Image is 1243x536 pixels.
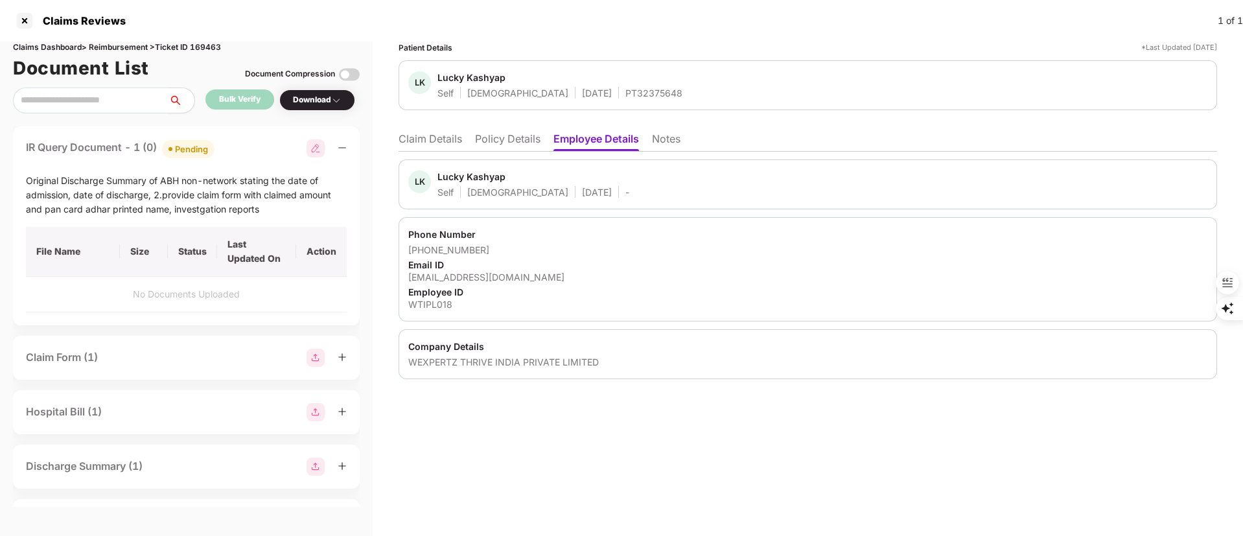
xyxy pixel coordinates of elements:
div: 1 of 1 [1218,14,1243,28]
li: Claim Details [399,132,462,151]
h1: Document List [13,54,149,82]
div: Bulk Verify [219,93,261,106]
div: Claim Form (1) [26,349,98,366]
div: *Last Updated [DATE] [1141,41,1217,54]
div: LK [408,71,431,94]
div: Pending [175,143,208,156]
div: Document Compression [245,68,335,80]
img: svg+xml;base64,PHN2ZyB3aWR0aD0iMjgiIGhlaWdodD0iMjgiIHZpZXdCb3g9IjAgMCAyOCAyOCIgZmlsbD0ibm9uZSIgeG... [307,139,325,157]
div: Self [437,186,454,198]
div: [PHONE_NUMBER] [408,244,1207,256]
span: plus [338,353,347,362]
img: svg+xml;base64,PHN2ZyBpZD0iRHJvcGRvd24tMzJ4MzIiIHhtbG5zPSJodHRwOi8vd3d3LnczLm9yZy8yMDAwL3N2ZyIgd2... [331,95,342,106]
div: Self [437,87,454,99]
div: Download [293,94,342,106]
th: Last Updated On [217,227,296,277]
div: Company Details [408,340,1207,353]
li: Notes [652,132,680,151]
img: svg+xml;base64,PHN2ZyBpZD0iVG9nZ2xlLTMyeDMyIiB4bWxucz0iaHR0cDovL3d3dy53My5vcmcvMjAwMC9zdmciIHdpZH... [339,64,360,85]
div: LK [408,170,431,193]
div: WTIPL018 [408,298,1207,310]
div: Claims Dashboard > Reimbursement > Ticket ID 169463 [13,41,360,54]
div: PT32375648 [625,87,682,99]
div: Lucky Kashyap [437,170,505,183]
img: svg+xml;base64,PHN2ZyBpZD0iR3JvdXBfMjg4MTMiIGRhdGEtbmFtZT0iR3JvdXAgMjg4MTMiIHhtbG5zPSJodHRwOi8vd3... [307,349,325,367]
div: Lucky Kashyap [437,71,505,84]
div: [DEMOGRAPHIC_DATA] [467,186,568,198]
div: Claims Reviews [35,14,126,27]
div: Discharge Summary (1) [26,458,143,474]
div: [DATE] [582,87,612,99]
div: - [625,186,629,198]
button: search [168,87,195,113]
img: svg+xml;base64,PHN2ZyBpZD0iR3JvdXBfMjg4MTMiIGRhdGEtbmFtZT0iR3JvdXAgMjg4MTMiIHhtbG5zPSJodHRwOi8vd3... [307,403,325,421]
li: Policy Details [475,132,540,151]
th: Size [120,227,168,277]
div: [DATE] [582,186,612,198]
div: Phone Number [408,228,1207,240]
li: Employee Details [553,132,639,151]
img: svg+xml;base64,PHN2ZyBpZD0iR3JvdXBfMjg4MTMiIGRhdGEtbmFtZT0iR3JvdXAgMjg4MTMiIHhtbG5zPSJodHRwOi8vd3... [307,458,325,476]
div: Hospital Bill (1) [26,404,102,420]
th: Action [296,227,347,277]
div: Patient Details [399,41,452,54]
div: Original Discharge Summary of ABH non-network stating the date of admission, date of discharge, 2... [26,174,347,216]
td: No Documents Uploaded [26,277,347,312]
th: Status [168,227,217,277]
div: [EMAIL_ADDRESS][DOMAIN_NAME] [408,271,1207,283]
div: Email ID [408,259,1207,271]
span: search [168,95,194,106]
span: minus [338,143,347,152]
div: [DEMOGRAPHIC_DATA] [467,87,568,99]
div: Employee ID [408,286,1207,298]
span: plus [338,461,347,471]
th: File Name [26,227,120,277]
div: WEXPERTZ THRIVE INDIA PRIVATE LIMITED [408,356,1207,368]
div: IR Query Document - 1 (0) [26,139,215,158]
span: plus [338,407,347,416]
